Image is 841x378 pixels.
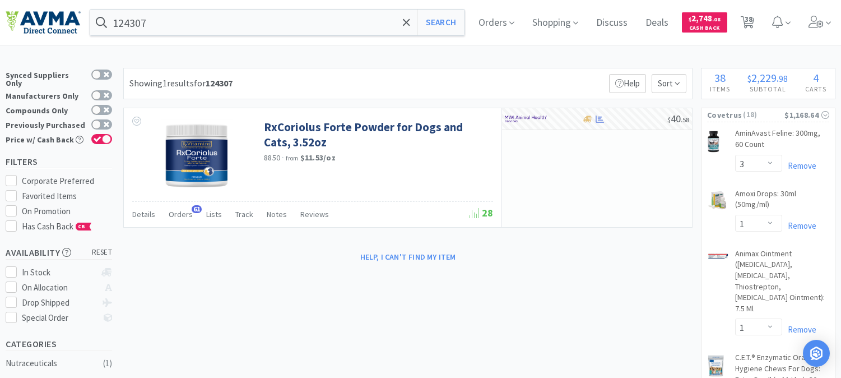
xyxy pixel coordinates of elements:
div: Nutraceuticals [6,357,96,370]
span: Covetrus [707,109,742,121]
a: $2,748.08Cash Back [682,7,727,38]
span: Orders [169,209,193,219]
span: Track [235,209,253,219]
h4: Carts [796,84,835,94]
div: Open Intercom Messenger [803,340,830,367]
a: AminAvast Feline: 300mg, 60 Count [735,128,829,154]
div: Special Order [22,311,96,325]
span: Details [132,209,155,219]
input: Search by item, sku, manufacturer, ingredient, size... [90,10,464,35]
span: $ [747,73,751,84]
span: 8850 [264,153,280,163]
span: · [282,153,284,163]
strong: 124307 [206,77,233,89]
a: Remove [782,160,816,171]
strong: $11.53 / oz [300,153,336,163]
div: ( 1 ) [103,357,112,370]
a: Remove [782,220,816,231]
span: reset [92,247,113,259]
span: Has Cash Back [22,221,92,232]
span: 28 [470,206,493,219]
div: Price w/ Cash Back [6,134,86,144]
span: 40 [667,112,689,125]
img: dec5747cad6042789471a68aa383658f_37283.png [707,130,720,153]
span: $ [689,16,691,23]
p: Help [609,74,646,93]
a: Amoxi Drops: 30ml (50mg/ml) [735,188,829,215]
span: Lists [206,209,222,219]
img: f6b2451649754179b5b4e0c70c3f7cb0_2.png [505,110,547,127]
span: 4 [813,71,819,85]
h5: Categories [6,338,112,351]
h4: Subtotal [739,84,797,94]
a: 38 [736,19,759,29]
div: Drop Shipped [22,296,96,310]
div: In Stock [22,266,96,279]
span: from [286,154,298,162]
a: Animax Ointment ([MEDICAL_DATA], [MEDICAL_DATA], Thiostrepton, [MEDICAL_DATA] Ointment): 7.5 Ml [735,248,829,319]
span: Sort [652,74,686,93]
div: . [739,72,797,84]
a: RxCoriolus Forte Powder for Dogs and Cats, 3.52oz [264,119,490,150]
div: Favorited Items [22,190,113,203]
a: Deals [641,18,673,28]
span: 98 [779,73,788,84]
div: Compounds Only [6,105,86,114]
span: Reviews [300,209,329,219]
h4: Items [701,84,739,94]
span: CB [76,223,87,230]
a: Remove [782,324,816,335]
img: 281b87177290455aba6b8c28cd3cd3d9_166614.png [707,191,730,211]
div: Manufacturers Only [6,90,86,100]
span: 2,229 [751,71,777,85]
div: On Promotion [22,205,113,218]
div: Showing 1 results [129,76,233,91]
img: 0118cd7adb544954839c4fcca61390e9_328624.png [707,354,724,377]
h5: Filters [6,155,112,168]
div: Synced Suppliers Only [6,70,86,87]
div: Previously Purchased [6,119,86,129]
img: e4e33dab9f054f5782a47901c742baa9_102.png [6,11,81,34]
span: 2,748 [689,13,721,24]
span: Cash Back [689,25,721,33]
button: Search [417,10,464,35]
span: for [194,77,233,89]
span: . 58 [681,116,689,124]
span: ( 18 ) [742,109,784,121]
button: Help, I can't find my item [354,247,463,266]
img: 90ba7ea652ff4946a211bca221f4974c_498200.png [161,119,233,192]
div: Corporate Preferred [22,174,113,188]
h5: Availability [6,246,112,259]
a: Discuss [592,18,632,28]
span: 61 [192,205,202,213]
span: $ [667,116,671,124]
span: Notes [267,209,287,219]
img: 20db1b02c83c4be7948cd58931a37f2e_27575.png [707,252,730,259]
span: . 08 [712,16,721,23]
div: On Allocation [22,281,96,294]
span: 38 [714,71,726,85]
div: $1,168.64 [784,109,829,121]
